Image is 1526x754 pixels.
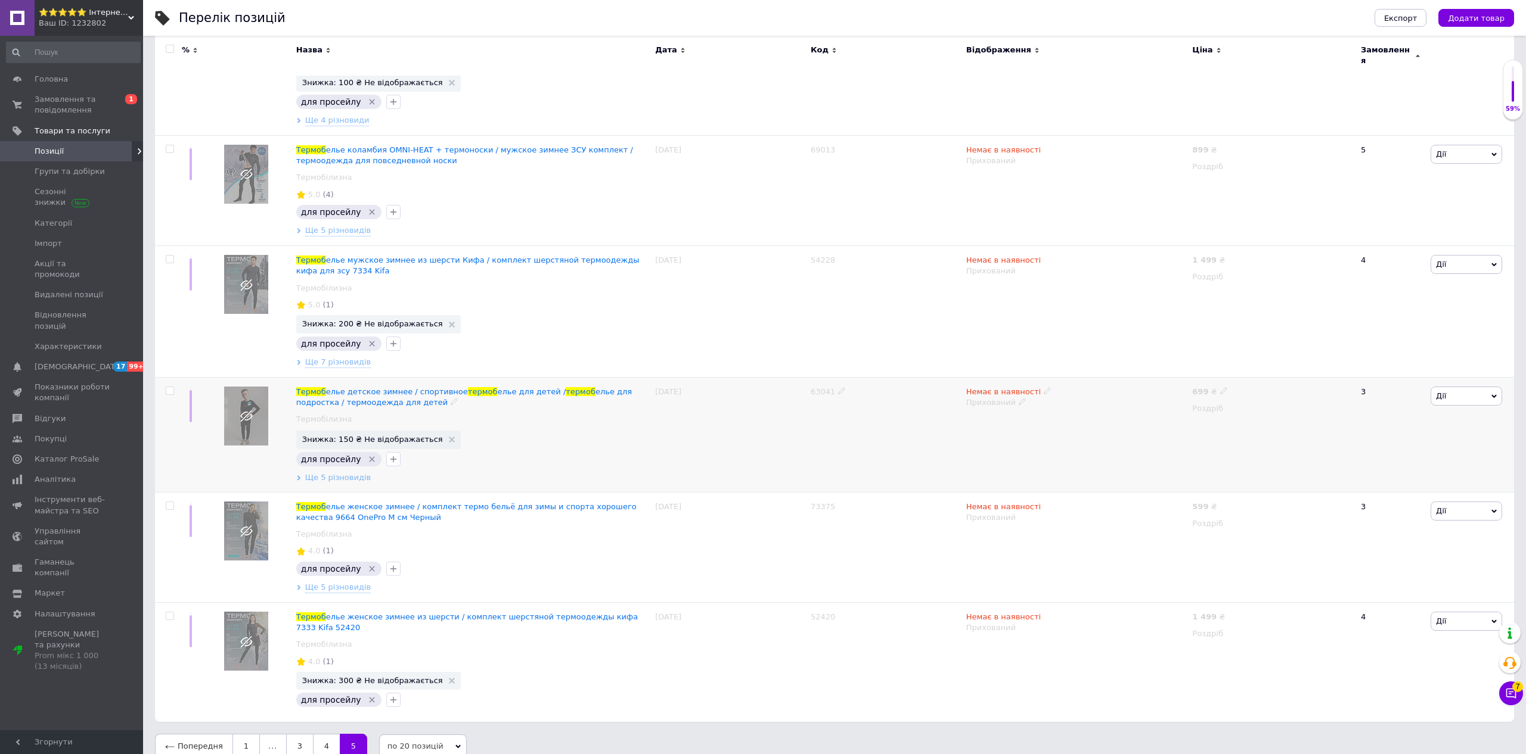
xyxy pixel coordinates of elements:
a: Термобілизна [296,414,352,425]
span: (1) [322,657,333,666]
span: Термоб [296,612,326,621]
a: Термобілизна [296,283,352,294]
span: Аналітика [35,474,76,485]
span: Дії [1436,260,1446,269]
span: Головна [35,74,68,85]
span: (4) [322,190,333,199]
span: Ціна [1192,45,1212,55]
span: Немає в наявності [966,256,1041,268]
span: [PERSON_NAME] та рахунки [35,629,110,672]
div: [DATE] [652,492,808,602]
span: елье детское зимнее / спортивное [326,387,468,396]
span: Назва [296,45,322,55]
svg: Видалити мітку [367,564,377,574]
span: Термоб [296,502,326,511]
div: Перелік позицій [179,12,286,24]
span: Категорії [35,218,72,229]
span: Дата [655,45,677,55]
span: Знижка: 150 ₴ Не відображається [302,435,443,443]
div: Роздріб [1192,628,1351,639]
div: ₴ [1192,501,1217,512]
span: термоб [566,387,595,396]
span: для просейлу [301,97,361,107]
span: 17 [113,362,127,372]
div: Прихований [966,512,1187,523]
span: 69013 [811,145,835,154]
span: Ще 4 різновиди [305,115,370,126]
div: Роздріб [1192,403,1351,414]
span: елье мужское зимнее из шерсти Кифа / комплект шерстяной термоодежды кифа для зсу 7334 Kifa [296,256,640,275]
span: Замовлення та повідомлення [35,94,110,116]
div: [DATE] [652,135,808,245]
span: Дії [1436,391,1446,400]
span: Термоб [296,387,326,396]
div: Роздріб [1192,161,1351,172]
b: 899 [1192,145,1208,154]
span: Немає в наявності [966,145,1041,158]
span: для просейлу [301,339,361,348]
span: Термоб [296,145,326,154]
img: Термобелье женское зимнее / комплект термо бельё для зимы и спорта хорошего качества 9664 OnePro ... [224,501,268,560]
span: Відгуки [35,413,66,424]
img: Термобелье мужское зимнее из шерсти Кифа / комплект шерстяной термоодежды кифа для зсу 7334 Kifa [224,255,268,314]
span: Імпорт [35,238,62,249]
img: Термобелье женское зимнее из шерсти / комплект шерстяной термоодежды кифа 7333 Kifa 52420 [224,612,268,671]
span: 5.0 [308,300,321,309]
span: Немає в наявності [966,502,1041,515]
div: Роздріб [1192,518,1351,529]
b: 1 499 [1192,612,1217,621]
span: Ще 5 різновидів [305,225,371,236]
span: Управління сайтом [35,526,110,547]
a: Термобелье женское зимнее из шерсти / комплект шерстяной термоодежды кифа 7333 Kifa 52420 [296,612,638,632]
img: Термобелье коламбия OMNI-HEAT + термоноски / мужское зимнее ЗСУ комплект / термоодежда для повсед... [224,145,268,204]
span: % [182,45,190,55]
span: для просейлу [301,695,361,705]
button: Додати товар [1438,9,1514,27]
span: Знижка: 100 ₴ Не відображається [302,79,443,86]
span: Термоб [296,256,326,264]
a: Термобілизна [296,172,352,183]
span: Гаманець компанії [35,557,110,578]
div: 4 [1354,603,1428,722]
span: Групи та добірки [35,166,105,177]
a: Термобілизна [296,529,352,540]
span: Позиції [35,146,64,157]
span: 4.0 [308,546,321,555]
span: 54228 [811,256,835,264]
div: ₴ [1192,612,1225,622]
span: для просейлу [301,207,361,217]
svg: Видалити мітку [367,695,377,705]
div: Прихований [966,397,1187,408]
div: Роздріб [1192,272,1351,282]
span: Дії [1436,506,1446,515]
span: Знижка: 300 ₴ Не відображається [302,677,443,684]
svg: Видалити мітку [367,454,377,464]
div: Прихований [966,155,1187,166]
img: Термобелье детское зимнее / спортивное термобелье для детей / термобелье для подростка / термооде... [224,387,268,445]
a: Термобелье мужское зимнее из шерсти Кифа / комплект шерстяной термоодежды кифа для зсу 7334 Kifa [296,256,640,275]
div: 59% [1503,105,1522,113]
span: для просейлу [301,564,361,574]
svg: Видалити мітку [367,97,377,107]
span: Маркет [35,588,65,599]
b: 1 499 [1192,256,1217,264]
span: елье женское зимнее из шерсти / комплект шерстяной термоодежды кифа 7333 Kifa 52420 [296,612,638,632]
span: для просейлу [301,454,361,464]
span: Каталог ProSale [35,454,99,465]
svg: Видалити мітку [367,207,377,217]
span: Код [811,45,829,55]
span: Ще 5 різновидів [305,582,371,593]
div: 5 [1354,135,1428,245]
span: 4.0 [308,657,321,666]
span: Немає в наявності [966,387,1041,400]
span: Експорт [1384,14,1418,23]
span: Ще 7 різновидів [305,357,371,368]
span: 7 [1512,681,1523,692]
span: Видалені позиції [35,289,103,300]
span: 73375 [811,502,835,511]
span: Характеристики [35,341,102,352]
div: Prom мікс 1 000 (13 місяців) [35,650,110,672]
span: ⭐⭐⭐⭐⭐ Інтернет магазин Добра Мама [39,7,128,18]
div: [DATE] [652,377,808,492]
a: Термобелье женское зимнее / комплект термо бельё для зимы и спорта хорошего качества 9664 OnePro ... [296,502,637,522]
